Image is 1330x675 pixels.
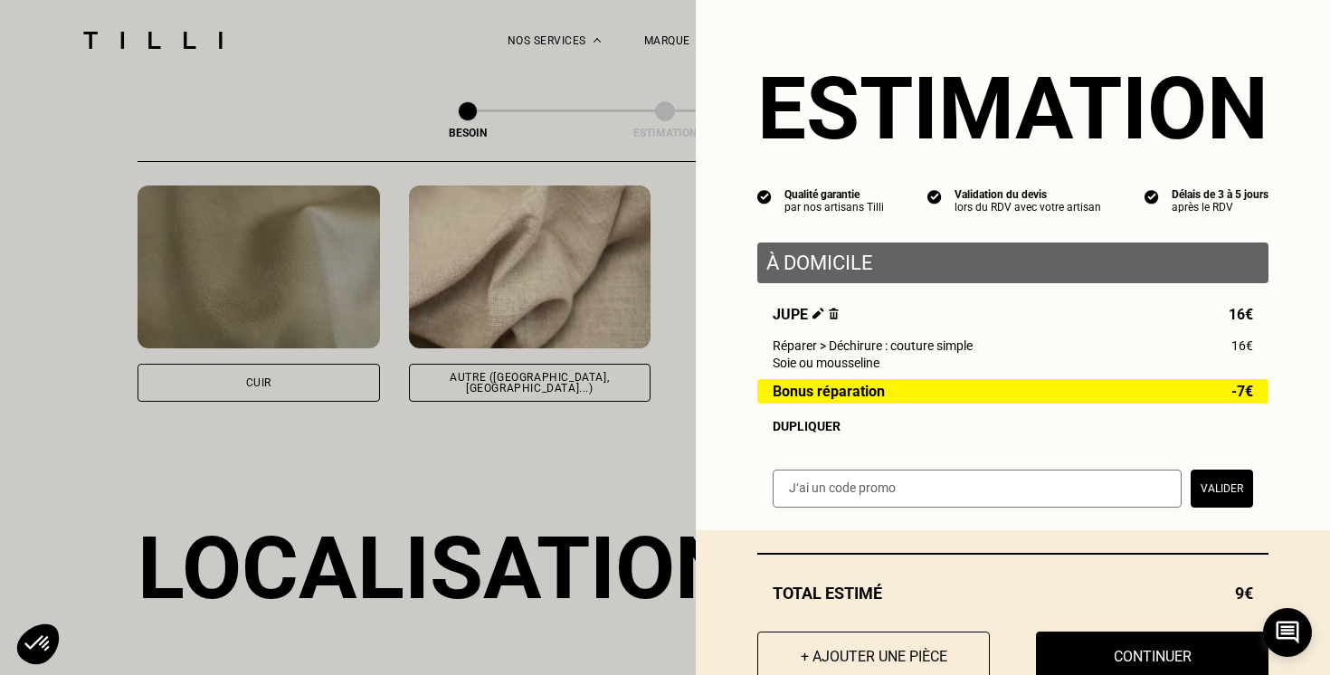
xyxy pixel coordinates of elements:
img: Éditer [812,308,824,319]
input: J‘ai un code promo [773,470,1182,508]
section: Estimation [757,58,1268,159]
div: lors du RDV avec votre artisan [955,201,1101,214]
span: Jupe [773,306,839,323]
p: À domicile [766,252,1259,274]
span: Bonus réparation [773,384,885,399]
div: Total estimé [757,584,1268,603]
button: Valider [1191,470,1253,508]
div: Qualité garantie [784,188,884,201]
span: Réparer > Déchirure : couture simple [773,338,973,353]
div: par nos artisans Tilli [784,201,884,214]
span: Soie ou mousseline [773,356,879,370]
span: -7€ [1231,384,1253,399]
div: après le RDV [1172,201,1268,214]
span: 9€ [1235,584,1253,603]
div: Validation du devis [955,188,1101,201]
div: Dupliquer [773,419,1253,433]
img: icon list info [1145,188,1159,204]
span: 16€ [1231,338,1253,353]
img: icon list info [927,188,942,204]
span: 16€ [1229,306,1253,323]
div: Délais de 3 à 5 jours [1172,188,1268,201]
img: icon list info [757,188,772,204]
img: Supprimer [829,308,839,319]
